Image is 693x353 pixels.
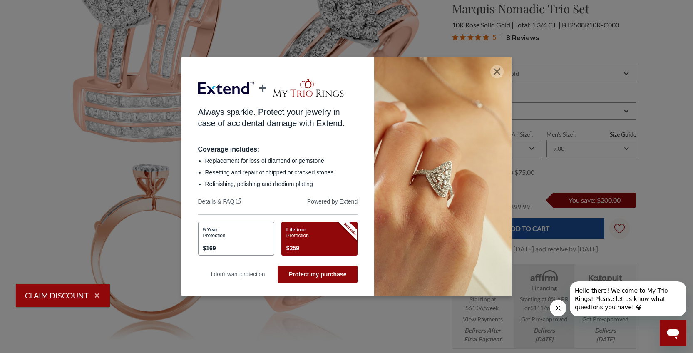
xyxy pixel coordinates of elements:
li: Refinishing, polishing and rhodium plating [205,180,358,188]
span: Lifetime [286,227,306,233]
span: $169 [203,243,216,253]
button: Best SellerLifetimeProtection$259 [281,222,358,256]
iframe: Close message [550,300,566,316]
li: Resetting and repair of chipped or cracked stones [205,168,358,176]
button: I don't want protection [198,266,278,283]
button: 5 YearProtection$169 [198,222,274,256]
a: Details & FAQ [198,198,242,206]
button: Claim Discount [16,284,110,307]
iframe: Message from company [570,281,686,316]
span: Protection [286,233,309,239]
div: Coverage includes: [198,146,358,153]
li: Replacement for loss of diamond or gemstone [205,157,358,165]
span: 5 Year [203,227,218,233]
span: $259 [286,243,299,253]
button: Protect my purchase [278,266,358,283]
span: Protection [203,233,226,239]
span: Always sparkle. Protect your jewelry in case of accidental damage with Extend. [198,107,345,128]
iframe: Button to launch messaging window [660,320,686,346]
img: merchant logo [272,78,345,98]
tspan: Best Seller [343,222,358,236]
img: Extend logo [198,76,254,101]
div: Powered by Extend [307,198,358,206]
